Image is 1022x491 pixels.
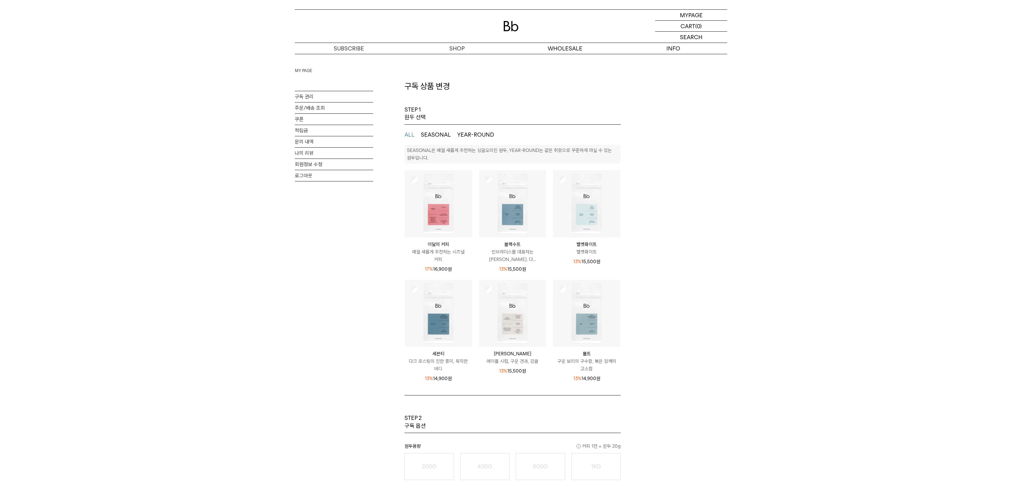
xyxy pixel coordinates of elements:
p: 15,500 [499,367,526,375]
span: 13% [425,376,433,381]
img: 상품이미지 [405,280,472,347]
a: 주문/배송 조회 [295,102,373,113]
button: 200G [404,453,454,480]
p: 구운 보리의 구수함, 볶은 참깨의 고소함 [553,358,620,373]
p: [PERSON_NAME] [479,350,546,358]
p: WHOLESALE [511,43,619,54]
a: 쿠폰 [295,114,373,125]
p: INFO [619,43,727,54]
p: 원두용량 [404,442,621,453]
o: 200G [422,463,436,470]
p: 매월 새롭게 추천하는 시즈널 커피 [405,248,472,263]
img: 상품이미지 [479,170,546,238]
a: CART (0) [655,21,727,32]
p: 세븐티 [405,350,472,358]
p: 14,900 [425,375,452,382]
span: 원 [448,376,452,381]
p: 메이플 시럽, 구운 견과, 감귤 [479,358,546,365]
p: SEARCH [680,32,702,43]
button: 400G [460,453,510,480]
button: ALL [404,131,415,138]
p: MYPAGE [680,10,703,20]
p: 빈브라더스를 대표하는 [PERSON_NAME]. 다... [479,248,546,263]
a: 로그아웃 [295,170,373,181]
a: MYPAGE [655,10,727,21]
a: SUBSCRIBE [295,43,403,54]
span: 원 [596,376,600,381]
span: 13% [499,266,507,272]
span: 원 [522,266,526,272]
span: 13% [573,259,581,264]
button: 600G [516,453,565,480]
span: 17% [425,266,433,272]
img: 상품이미지 [479,280,546,347]
a: SHOP [403,43,511,54]
span: 원 [448,266,452,272]
a: 문의 내역 [295,136,373,147]
span: 13% [573,376,581,381]
span: 원 [522,368,526,374]
button: SEASONAL [421,131,451,138]
p: SEASONAL은 매월 새롭게 추천하는 싱글오리진 원두, YEAR-ROUND는 같은 취향으로 꾸준하게 마실 수 있는 원두입니다. [407,148,612,161]
a: 나의 리뷰 [295,148,373,159]
p: 블랙수트 [479,241,546,248]
img: 상품이미지 [405,170,472,238]
p: 이달의 커피 [405,241,472,248]
p: (0) [695,21,702,31]
img: 상품이미지 [553,170,620,238]
p: 벨벳화이트 [553,241,620,248]
button: YEAR-ROUND [457,131,494,138]
a: 구독 관리 [295,91,373,102]
button: 1KG [571,453,621,480]
p: STEP 2 구독 옵션 [404,414,426,430]
img: 상품이미지 [553,280,620,347]
h3: 구독 상품 변경 [404,82,621,90]
p: 15,500 [573,258,600,265]
o: 1KG [591,463,601,470]
p: CART [680,21,695,31]
p: 몰트 [553,350,620,358]
p: 14,900 [573,375,600,382]
p: 다크 로스팅의 진한 풍미, 묵직한 바디 [405,358,472,373]
p: STEP 1 원두 선택 [404,106,426,121]
o: 400G [477,463,492,470]
span: 커피 1잔 = 윈두 20g [576,442,621,450]
o: 600G [533,463,548,470]
span: 13% [499,368,507,374]
a: MY PAGE [295,68,312,74]
span: 원 [596,259,600,264]
a: 적립금 [295,125,373,136]
img: 로고 [503,21,519,31]
p: 벨벳화이트 [553,248,620,256]
a: 회원정보 수정 [295,159,373,170]
p: 16,900 [425,265,452,273]
p: 15,500 [499,265,526,273]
